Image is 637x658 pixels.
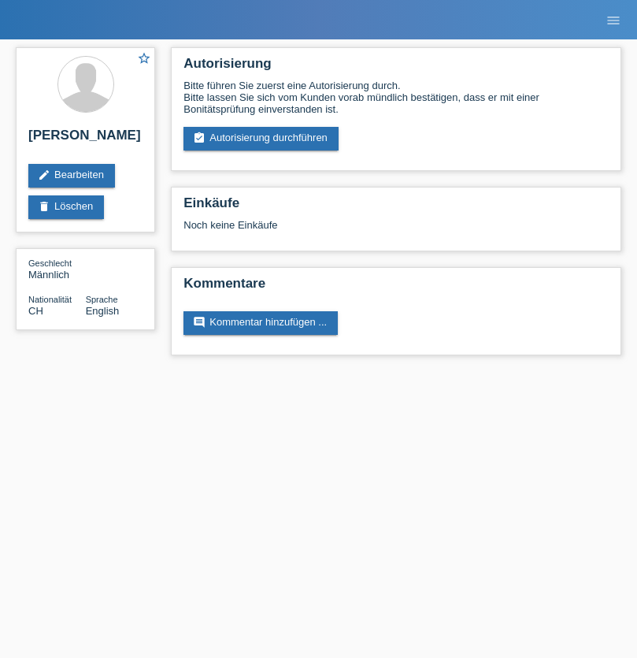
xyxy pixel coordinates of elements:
[86,305,120,317] span: English
[86,295,118,304] span: Sprache
[193,316,206,329] i: comment
[183,219,609,243] div: Noch keine Einkäufe
[193,132,206,144] i: assignment_turned_in
[28,128,143,151] h2: [PERSON_NAME]
[38,200,50,213] i: delete
[28,305,43,317] span: Schweiz
[183,56,609,80] h2: Autorisierung
[137,51,151,68] a: star_border
[183,276,609,299] h2: Kommentare
[183,127,339,151] a: assignment_turned_inAutorisierung durchführen
[28,195,104,219] a: deleteLöschen
[598,15,629,24] a: menu
[28,295,72,304] span: Nationalität
[28,258,72,268] span: Geschlecht
[28,257,86,281] div: Männlich
[183,311,338,335] a: commentKommentar hinzufügen ...
[183,80,609,115] div: Bitte führen Sie zuerst eine Autorisierung durch. Bitte lassen Sie sich vom Kunden vorab mündlich...
[606,13,621,28] i: menu
[28,164,115,188] a: editBearbeiten
[183,195,609,219] h2: Einkäufe
[38,169,50,181] i: edit
[137,51,151,65] i: star_border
